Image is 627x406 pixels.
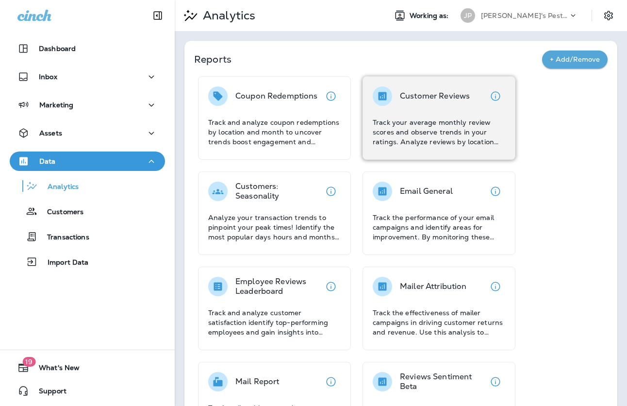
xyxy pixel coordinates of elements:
[208,308,341,337] p: Track and analyze customer satisfaction identify top-performing employees and gain insights into ...
[321,372,341,391] button: View details
[481,12,568,19] p: [PERSON_NAME]'s Pest Control - [GEOGRAPHIC_DATA]
[29,364,80,375] span: What's New
[29,387,66,399] span: Support
[373,308,505,337] p: Track the effectiveness of mailer campaigns in driving customer returns and revenue. Use this ana...
[373,118,505,147] p: Track your average monthly review scores and observe trends in your ratings. Analyze reviews by l...
[10,123,165,143] button: Assets
[321,182,341,201] button: View details
[373,213,505,242] p: Track the performance of your email campaigns and identify areas for improvement. By monitoring t...
[486,86,505,106] button: View details
[321,86,341,106] button: View details
[486,182,505,201] button: View details
[10,39,165,58] button: Dashboard
[400,282,467,291] p: Mailer Attribution
[39,45,76,52] p: Dashboard
[600,7,617,24] button: Settings
[400,372,486,391] p: Reviews Sentiment Beta
[208,213,341,242] p: Analyze your transaction trends to pinpoint your peak times! Identify the most popular days hours...
[461,8,475,23] div: JP
[10,201,165,221] button: Customers
[37,208,83,217] p: Customers
[10,152,165,171] button: Data
[235,182,321,201] p: Customers: Seasonality
[10,95,165,115] button: Marketing
[321,277,341,296] button: View details
[22,357,35,367] span: 19
[10,67,165,86] button: Inbox
[199,8,255,23] p: Analytics
[10,226,165,247] button: Transactions
[39,73,57,81] p: Inbox
[235,277,321,296] p: Employee Reviews Leaderboard
[10,381,165,401] button: Support
[235,91,318,101] p: Coupon Redemptions
[400,91,470,101] p: Customer Reviews
[38,183,79,192] p: Analytics
[39,157,56,165] p: Data
[542,51,608,68] button: + Add/Remove
[10,358,165,377] button: 19What's New
[39,101,73,109] p: Marketing
[486,277,505,296] button: View details
[400,186,453,196] p: Email General
[410,12,451,20] span: Working as:
[10,252,165,272] button: Import Data
[39,129,62,137] p: Assets
[38,258,89,268] p: Import Data
[144,6,171,25] button: Collapse Sidebar
[208,118,341,147] p: Track and analyze coupon redemptions by location and month to uncover trends boost engagement and...
[37,233,89,242] p: Transactions
[486,372,505,391] button: View details
[235,377,280,387] p: Mail Report
[10,176,165,196] button: Analytics
[194,52,542,66] p: Reports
